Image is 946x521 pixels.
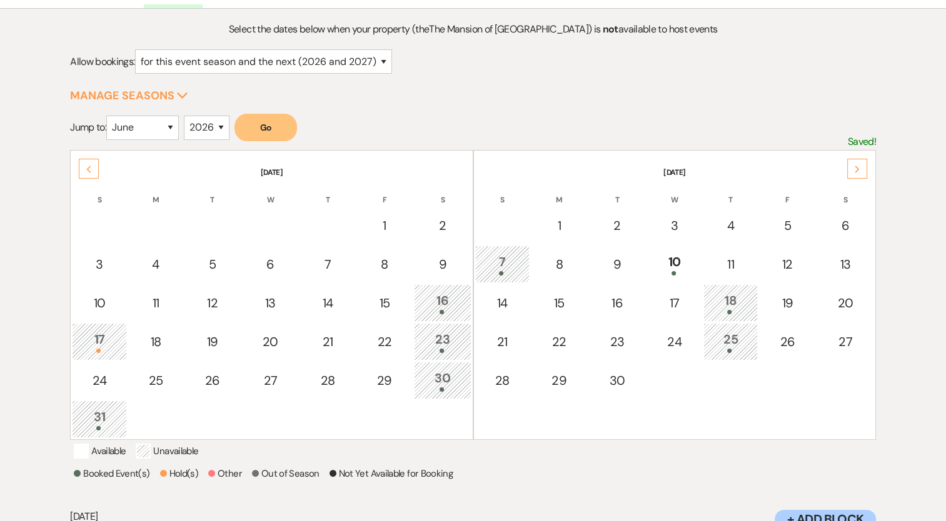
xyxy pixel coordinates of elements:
p: Other [208,466,242,481]
th: S [475,179,530,206]
div: 1 [538,216,580,235]
th: F [356,179,413,206]
div: 27 [248,371,292,390]
div: 9 [595,255,639,274]
strong: not [603,22,618,36]
div: 17 [654,294,695,312]
div: 23 [421,330,465,353]
th: M [531,179,587,206]
div: 2 [421,216,465,235]
div: 28 [307,371,348,390]
div: 5 [191,255,234,274]
div: 16 [421,291,465,314]
div: 7 [307,255,348,274]
div: 11 [710,255,752,274]
p: Hold(s) [160,466,199,481]
p: Unavailable [136,444,198,459]
div: 16 [595,294,639,312]
div: 17 [79,330,120,353]
div: 18 [135,332,176,351]
div: 19 [766,294,808,312]
div: 21 [307,332,348,351]
div: 24 [654,332,695,351]
th: F [759,179,815,206]
div: 12 [191,294,234,312]
th: [DATE] [475,152,874,178]
div: 4 [135,255,176,274]
div: 14 [307,294,348,312]
span: Jump to: [70,121,106,134]
div: 10 [79,294,120,312]
div: 30 [421,369,465,392]
th: S [414,179,471,206]
div: 22 [363,332,406,351]
div: 5 [766,216,808,235]
div: 29 [363,371,406,390]
p: Booked Event(s) [74,466,149,481]
th: S [72,179,127,206]
div: 25 [710,330,752,353]
span: Allow bookings: [70,55,134,68]
div: 10 [654,252,695,275]
div: 4 [710,216,752,235]
div: 28 [482,371,523,390]
button: Go [234,114,297,141]
div: 3 [79,255,120,274]
div: 1 [363,216,406,235]
div: 13 [823,255,867,274]
th: W [647,179,702,206]
p: Saved! [848,134,876,150]
div: 20 [248,332,292,351]
p: Out of Season [252,466,320,481]
div: 22 [538,332,580,351]
div: 6 [248,255,292,274]
th: T [588,179,646,206]
div: 23 [595,332,639,351]
div: 30 [595,371,639,390]
th: T [703,179,758,206]
p: Select the dates below when your property (the The Mansion of [GEOGRAPHIC_DATA] ) is available to... [171,21,775,37]
div: 31 [79,407,120,430]
div: 25 [135,371,176,390]
th: T [300,179,355,206]
div: 8 [538,255,580,274]
div: 26 [766,332,808,351]
div: 8 [363,255,406,274]
p: Not Yet Available for Booking [330,466,453,481]
div: 2 [595,216,639,235]
div: 11 [135,294,176,312]
div: 20 [823,294,867,312]
div: 14 [482,294,523,312]
div: 18 [710,291,752,314]
th: M [128,179,183,206]
div: 13 [248,294,292,312]
div: 24 [79,371,120,390]
div: 27 [823,332,867,351]
button: Manage Seasons [70,90,188,101]
th: W [241,179,299,206]
div: 29 [538,371,580,390]
div: 26 [191,371,234,390]
div: 15 [363,294,406,312]
th: [DATE] [72,152,471,178]
div: 7 [482,252,523,275]
div: 12 [766,255,808,274]
div: 21 [482,332,523,351]
div: 6 [823,216,867,235]
th: T [184,179,241,206]
div: 3 [654,216,695,235]
th: S [817,179,874,206]
div: 19 [191,332,234,351]
p: Available [74,444,126,459]
div: 15 [538,294,580,312]
div: 9 [421,255,465,274]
